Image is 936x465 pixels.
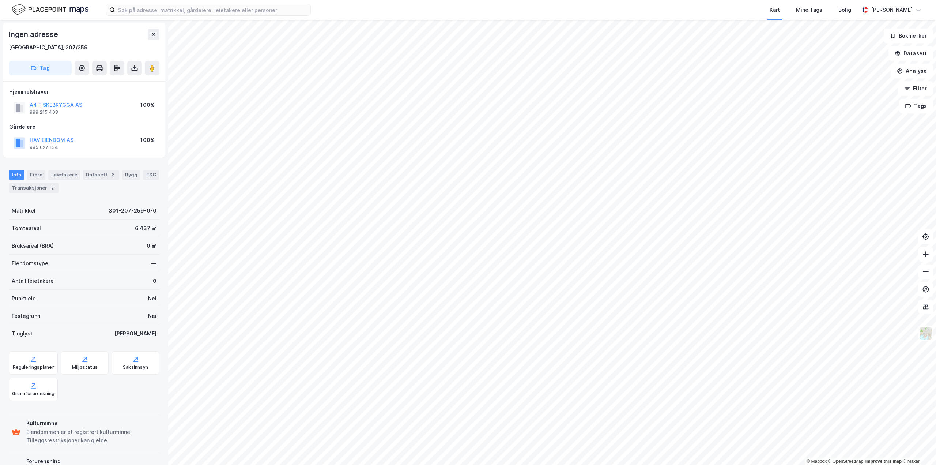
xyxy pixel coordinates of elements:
[123,364,148,370] div: Saksinnsyn
[12,277,54,285] div: Antall leietakere
[151,259,156,268] div: —
[13,364,54,370] div: Reguleringsplaner
[109,206,156,215] div: 301-207-259-0-0
[147,241,156,250] div: 0 ㎡
[796,5,822,14] div: Mine Tags
[12,294,36,303] div: Punktleie
[122,170,140,180] div: Bygg
[899,99,933,113] button: Tags
[865,459,902,464] a: Improve this map
[30,109,58,115] div: 999 215 408
[838,5,851,14] div: Bolig
[12,391,54,397] div: Grunnforurensning
[48,170,80,180] div: Leietakere
[9,43,88,52] div: [GEOGRAPHIC_DATA], 207/259
[115,4,310,15] input: Søk på adresse, matrikkel, gårdeiere, leietakere eller personer
[9,123,159,131] div: Gårdeiere
[30,145,58,150] div: 985 627 134
[770,5,780,14] div: Kart
[49,184,56,192] div: 2
[140,136,155,145] div: 100%
[884,29,933,43] button: Bokmerker
[899,430,936,465] iframe: Chat Widget
[12,224,41,233] div: Tomteareal
[153,277,156,285] div: 0
[148,294,156,303] div: Nei
[26,428,156,445] div: Eiendommen er et registrert kulturminne. Tilleggsrestriksjoner kan gjelde.
[12,312,40,320] div: Festegrunn
[114,329,156,338] div: [PERSON_NAME]
[72,364,98,370] div: Miljøstatus
[9,183,59,193] div: Transaksjoner
[140,101,155,109] div: 100%
[871,5,913,14] div: [PERSON_NAME]
[148,312,156,320] div: Nei
[9,170,24,180] div: Info
[919,326,933,340] img: Z
[9,29,59,40] div: Ingen adresse
[135,224,156,233] div: 6 437 ㎡
[12,206,35,215] div: Matrikkel
[899,430,936,465] div: Kontrollprogram for chat
[12,329,33,338] div: Tinglyst
[898,81,933,96] button: Filter
[891,64,933,78] button: Analyse
[12,259,48,268] div: Eiendomstype
[807,459,827,464] a: Mapbox
[26,419,156,428] div: Kulturminne
[12,241,54,250] div: Bruksareal (BRA)
[9,87,159,96] div: Hjemmelshaver
[143,170,159,180] div: ESG
[9,61,72,75] button: Tag
[83,170,119,180] div: Datasett
[828,459,864,464] a: OpenStreetMap
[109,171,116,179] div: 2
[888,46,933,61] button: Datasett
[12,3,88,16] img: logo.f888ab2527a4732fd821a326f86c7f29.svg
[27,170,45,180] div: Eiere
